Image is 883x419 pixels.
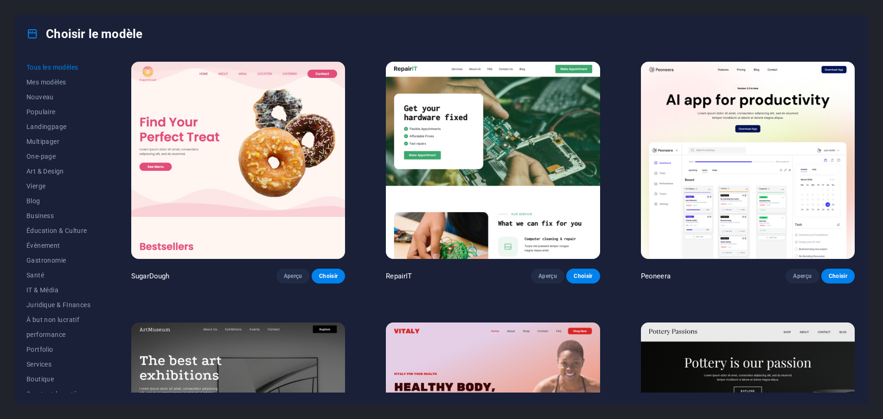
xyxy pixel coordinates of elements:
span: Mes modèles [26,78,90,86]
button: Tous les modèles [26,60,90,75]
span: Multipager [26,138,90,145]
button: Multipager [26,134,90,149]
font: Choisir le modèle [46,27,142,41]
button: Boutique [26,372,90,387]
button: Aperçu [786,269,819,284]
button: Aperçu [276,269,310,284]
span: Aperçu [538,272,557,280]
span: À but non lucratif [26,316,90,323]
span: IT & Média [26,286,90,294]
span: Choisir [574,272,592,280]
span: Blog [26,197,90,205]
button: Business [26,208,90,223]
button: Portfolio [26,342,90,357]
span: Aperçu [284,272,302,280]
button: Choisir [821,269,855,284]
button: Blog [26,193,90,208]
img: Peoneera [641,62,855,259]
span: Tous les modèles [26,64,90,71]
span: Services [26,361,90,368]
span: Éducation & Culture [26,227,90,234]
button: Santé [26,268,90,283]
span: Populaire [26,108,90,116]
button: À but non lucratif [26,312,90,327]
button: Vierge [26,179,90,193]
button: Landingpage [26,119,90,134]
span: Portfolio [26,346,90,353]
span: performance [26,331,90,338]
button: Art & Design [26,164,90,179]
button: Évènement [26,238,90,253]
button: Juridique & FInances [26,297,90,312]
img: SugarDough [131,62,345,259]
span: Choisir [829,272,847,280]
p: RepairIT [386,271,412,281]
img: RepairIT [386,62,600,259]
span: One-page [26,153,90,160]
p: SugarDough [131,271,169,281]
span: Juridique & FInances [26,301,90,309]
button: Choisir [566,269,600,284]
span: Business [26,212,90,219]
span: Boutique [26,375,90,383]
button: Gastronomie [26,253,90,268]
p: Peoneera [641,271,671,281]
button: Éducation & Culture [26,223,90,238]
button: Choisir [312,269,345,284]
button: Nouveau [26,90,90,104]
button: One-page [26,149,90,164]
button: Mes modèles [26,75,90,90]
span: Évènement [26,242,90,249]
span: Landingpage [26,123,90,130]
button: Sports et beauté [26,387,90,401]
button: Populaire [26,104,90,119]
button: Aperçu [531,269,564,284]
span: Art & Design [26,168,90,175]
span: Vierge [26,182,90,190]
span: Santé [26,271,90,279]
button: IT & Média [26,283,90,297]
span: Choisir [319,272,338,280]
span: Sports et beauté [26,390,90,398]
button: Services [26,357,90,372]
span: Nouveau [26,93,90,101]
button: performance [26,327,90,342]
span: Aperçu [793,272,812,280]
span: Gastronomie [26,257,90,264]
